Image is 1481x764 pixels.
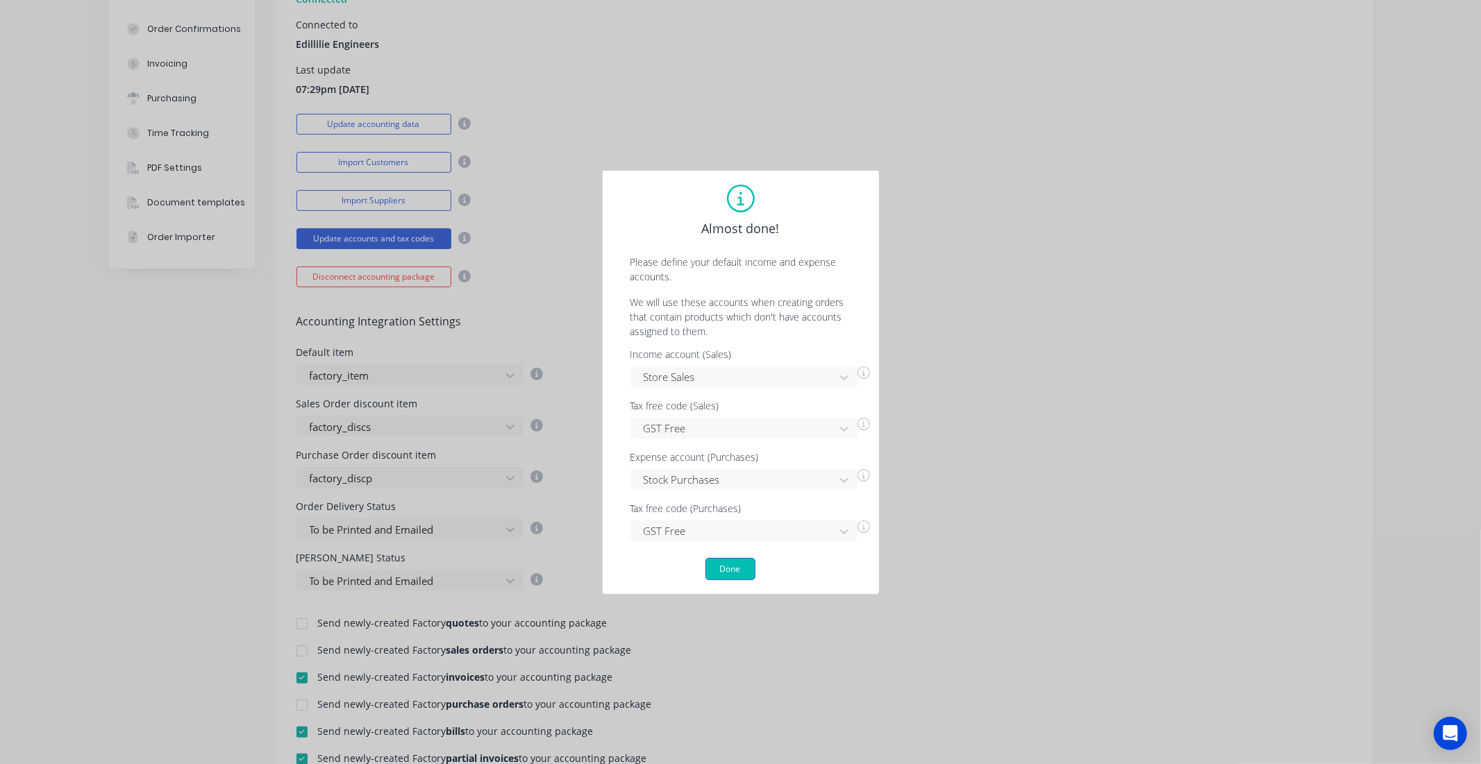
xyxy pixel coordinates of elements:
[702,219,780,238] span: Almost done!
[617,255,865,284] p: Please define your default income and expense accounts.
[630,504,870,513] div: Tax free code (Purchases)
[630,350,870,359] div: Income account (Sales)
[1434,717,1467,750] div: Open Intercom Messenger
[705,558,755,580] button: Done
[617,295,865,339] p: We will use these accounts when creating orders that contain products which don't have accounts a...
[630,452,870,462] div: Expense account (Purchases)
[630,401,870,411] div: Tax free code (Sales)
